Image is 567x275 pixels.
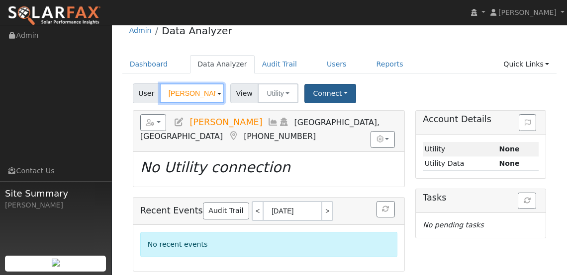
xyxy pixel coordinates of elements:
[498,8,557,16] span: [PERSON_NAME]
[189,117,262,127] span: [PERSON_NAME]
[377,201,395,218] button: Refresh
[244,132,316,141] span: [PHONE_NUMBER]
[203,203,249,219] a: Audit Trail
[174,117,185,127] a: Edit User (38007)
[122,55,176,73] a: Dashboard
[129,26,152,34] a: Admin
[190,55,255,73] a: Data Analyzer
[162,25,232,37] a: Data Analyzer
[228,131,239,141] a: Map
[369,55,411,73] a: Reports
[423,193,539,203] h5: Tasks
[140,232,397,257] div: No recent events
[519,114,536,131] button: Issue History
[133,83,160,103] span: User
[268,117,279,127] a: Multi-Series Graph
[255,55,304,73] a: Audit Trail
[52,259,60,267] img: retrieve
[7,5,101,26] img: SolarFax
[5,187,106,200] span: Site Summary
[319,55,354,73] a: Users
[140,118,379,141] span: [GEOGRAPHIC_DATA], [GEOGRAPHIC_DATA]
[423,114,539,125] h5: Account Details
[322,201,333,221] a: >
[499,159,520,167] strong: None
[518,193,536,209] button: Refresh
[140,159,290,176] i: No Utility connection
[423,221,483,229] i: No pending tasks
[5,200,106,210] div: [PERSON_NAME]
[230,83,259,103] span: View
[140,201,397,221] h5: Recent Events
[258,83,298,103] button: Utility
[423,142,497,156] td: Utility
[496,55,557,73] a: Quick Links
[252,201,263,221] a: <
[423,156,497,171] td: Utility Data
[160,83,224,103] input: Select a User
[499,145,520,153] strong: ID: null, authorized: None
[304,84,356,103] button: Connect
[279,117,289,127] a: Login As (last Never)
